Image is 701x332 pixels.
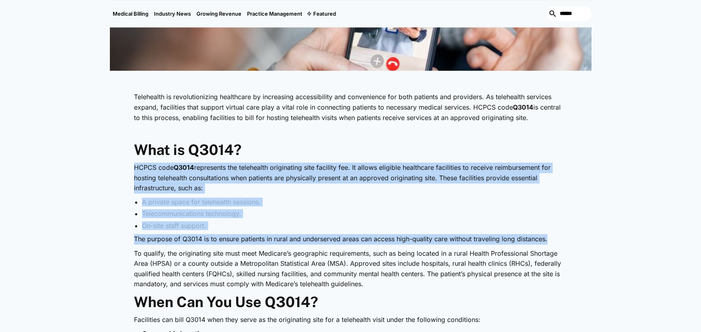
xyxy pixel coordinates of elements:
p: ‍ [134,127,567,137]
div: Featured [313,10,336,17]
p: The purpose of Q3014 is to ensure patients in rural and underserved areas can access high-quality... [134,234,567,244]
strong: Q3014 [513,103,533,111]
strong: When Can You Use Q3014? [134,293,318,310]
p: Facilities can bill Q3014 when they serve as the originating site for a telehealth visit under th... [134,315,567,325]
p: To qualify, the originating site must meet Medicare’s geographic requirements, such as being loca... [134,248,567,289]
strong: What is Q3014? [134,141,241,158]
p: HCPCS code represents the telehealth originating site facility fee. It allows eligible healthcare... [134,163,567,193]
a: Practice Management [244,0,305,27]
li: A private space for telehealth sessions. [142,198,567,206]
p: Telehealth is revolutionizing healthcare by increasing accessibility and convenience for both pat... [134,92,567,123]
div: Featured [305,0,339,27]
li: On-site staff support. [142,221,567,230]
a: Industry News [151,0,194,27]
a: Growing Revenue [194,0,244,27]
li: Telecommunications technology. [142,209,567,218]
a: Medical Billing [110,0,151,27]
strong: Q3014 [174,163,194,171]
